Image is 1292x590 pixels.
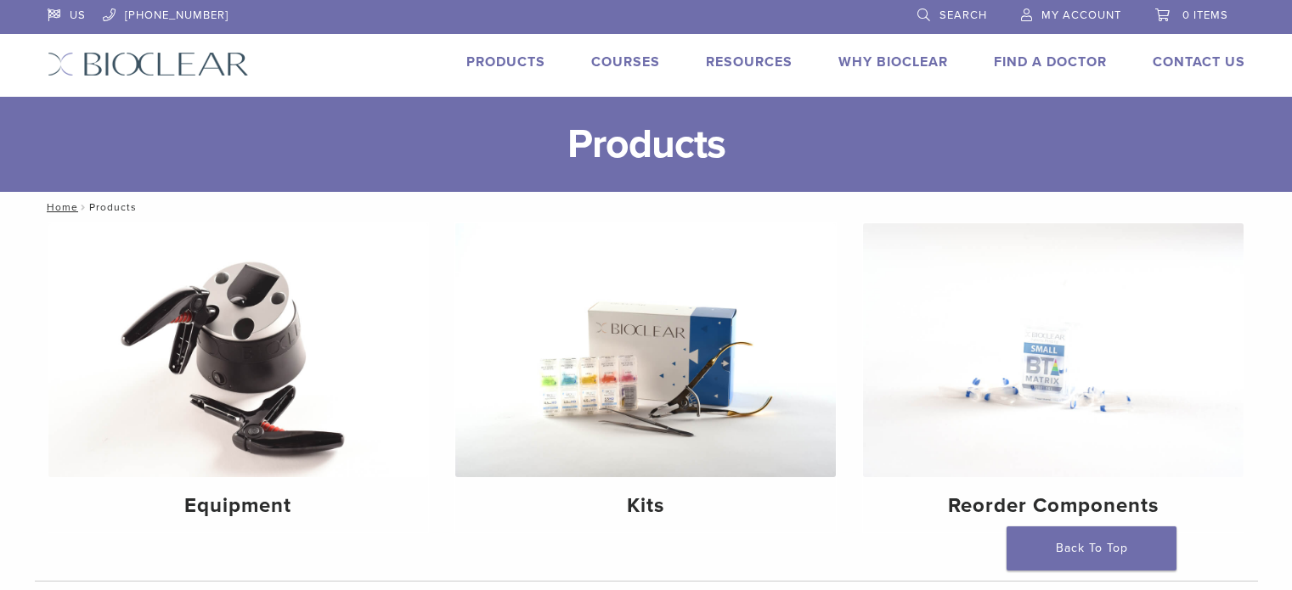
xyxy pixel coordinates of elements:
[48,223,429,477] img: Equipment
[877,491,1230,521] h4: Reorder Components
[48,223,429,532] a: Equipment
[863,223,1244,477] img: Reorder Components
[994,53,1107,70] a: Find A Doctor
[863,223,1244,532] a: Reorder Components
[1182,8,1228,22] span: 0 items
[591,53,660,70] a: Courses
[1041,8,1121,22] span: My Account
[939,8,987,22] span: Search
[455,223,836,477] img: Kits
[466,53,545,70] a: Products
[1153,53,1245,70] a: Contact Us
[469,491,822,521] h4: Kits
[706,53,793,70] a: Resources
[78,203,89,211] span: /
[455,223,836,532] a: Kits
[42,201,78,213] a: Home
[48,52,249,76] img: Bioclear
[35,192,1258,222] nav: Products
[838,53,948,70] a: Why Bioclear
[1007,526,1176,570] a: Back To Top
[62,491,415,521] h4: Equipment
